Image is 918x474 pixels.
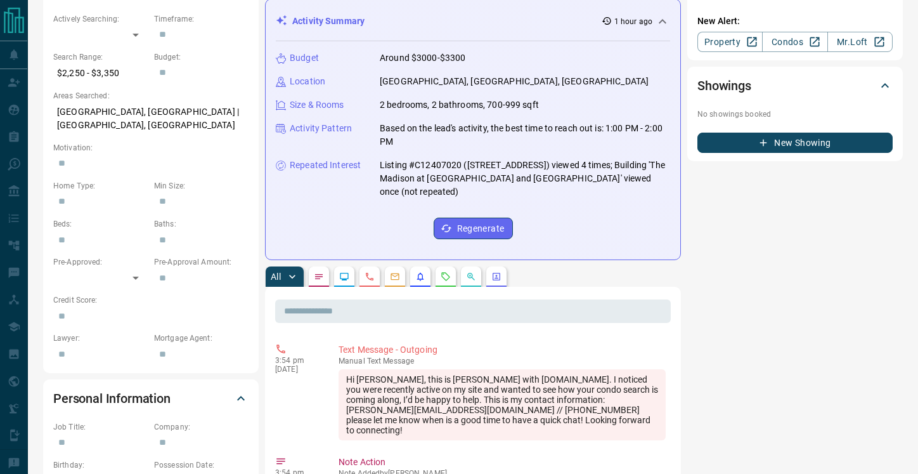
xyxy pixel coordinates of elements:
[154,256,249,268] p: Pre-Approval Amount:
[290,75,325,88] p: Location
[53,256,148,268] p: Pre-Approved:
[697,70,893,101] div: Showings
[53,388,171,409] h2: Personal Information
[441,272,451,282] svg: Requests
[339,343,666,357] p: Text Message - Outgoing
[53,180,148,192] p: Home Type:
[154,459,249,471] p: Possession Date:
[53,421,148,433] p: Job Title:
[53,90,249,102] p: Areas Searched:
[697,76,751,96] h2: Showings
[827,32,893,52] a: Mr.Loft
[314,272,324,282] svg: Notes
[339,357,365,365] span: manual
[154,421,249,433] p: Company:
[614,16,652,27] p: 1 hour ago
[380,122,670,148] p: Based on the lead's activity, the best time to reach out is: 1:00 PM - 2:00 PM
[491,272,501,282] svg: Agent Actions
[53,459,148,471] p: Birthday:
[271,272,281,281] p: All
[434,218,513,239] button: Regenerate
[53,294,249,306] p: Credit Score:
[154,332,249,344] p: Mortgage Agent:
[154,51,249,63] p: Budget:
[339,272,349,282] svg: Lead Browsing Activity
[762,32,827,52] a: Condos
[466,272,476,282] svg: Opportunities
[154,13,249,25] p: Timeframe:
[290,122,352,135] p: Activity Pattern
[290,51,319,65] p: Budget
[290,159,361,172] p: Repeated Interest
[53,332,148,344] p: Lawyer:
[380,75,649,88] p: [GEOGRAPHIC_DATA], [GEOGRAPHIC_DATA], [GEOGRAPHIC_DATA]
[154,180,249,192] p: Min Size:
[53,63,148,84] p: $2,250 - $3,350
[292,15,365,28] p: Activity Summary
[53,383,249,414] div: Personal Information
[53,51,148,63] p: Search Range:
[290,98,344,112] p: Size & Rooms
[276,10,670,33] div: Activity Summary1 hour ago
[339,357,666,365] p: Text Message
[339,369,666,440] div: Hi [PERSON_NAME], this is [PERSON_NAME] with [DOMAIN_NAME]. I noticed you were recently active on...
[697,133,893,153] button: New Showing
[53,13,148,25] p: Actively Searching:
[53,102,249,136] p: [GEOGRAPHIC_DATA], [GEOGRAPHIC_DATA] | [GEOGRAPHIC_DATA], [GEOGRAPHIC_DATA]
[339,456,666,469] p: Note Action
[365,272,375,282] svg: Calls
[380,159,670,199] p: Listing #C12407020 ([STREET_ADDRESS]) viewed 4 times; Building 'The Madison at [GEOGRAPHIC_DATA] ...
[53,142,249,154] p: Motivation:
[275,356,320,365] p: 3:54 pm
[697,109,893,120] p: No showings booked
[275,365,320,374] p: [DATE]
[380,98,539,112] p: 2 bedrooms, 2 bathrooms, 700-999 sqft
[53,218,148,230] p: Beds:
[697,32,763,52] a: Property
[697,15,893,28] p: New Alert:
[415,272,425,282] svg: Listing Alerts
[380,51,465,65] p: Around $3000-$3300
[390,272,400,282] svg: Emails
[154,218,249,230] p: Baths:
